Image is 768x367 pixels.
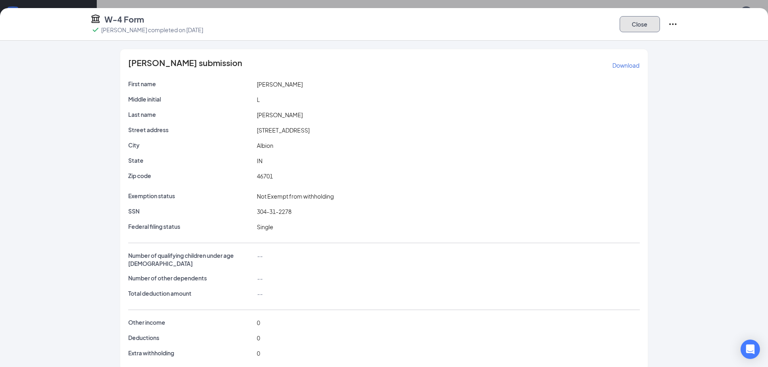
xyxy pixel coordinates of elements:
[128,222,254,230] p: Federal filing status
[128,141,254,149] p: City
[612,61,639,69] p: Download
[128,349,254,357] p: Extra withholding
[257,223,273,230] span: Single
[668,19,678,29] svg: Ellipses
[101,26,203,34] p: [PERSON_NAME] completed on [DATE]
[128,156,254,164] p: State
[128,192,254,200] p: Exemption status
[612,59,640,72] button: Download
[128,110,254,118] p: Last name
[128,274,254,282] p: Number of other dependents
[257,111,303,118] span: [PERSON_NAME]
[128,251,254,267] p: Number of qualifying children under age [DEMOGRAPHIC_DATA]
[257,157,262,164] span: IN
[128,318,254,326] p: Other income
[257,81,303,88] span: [PERSON_NAME]
[128,172,254,180] p: Zip code
[104,14,144,25] h4: W-4 Form
[257,290,262,297] span: --
[128,95,254,103] p: Middle initial
[91,14,100,23] svg: TaxGovernmentIcon
[257,96,260,103] span: L
[128,334,254,342] p: Deductions
[128,126,254,134] p: Street address
[257,319,260,326] span: 0
[257,142,273,149] span: Albion
[128,207,254,215] p: SSN
[128,289,254,297] p: Total deduction amount
[128,80,254,88] p: First name
[128,59,242,72] span: [PERSON_NAME] submission
[91,25,100,35] svg: Checkmark
[257,334,260,342] span: 0
[257,208,291,215] span: 304-31-2278
[257,350,260,357] span: 0
[257,126,310,134] span: [STREET_ADDRESS]
[741,340,760,359] div: Open Intercom Messenger
[257,193,334,200] span: Not Exempt from withholding
[257,252,262,259] span: --
[620,16,660,32] button: Close
[257,172,273,180] span: 46701
[257,275,262,282] span: --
